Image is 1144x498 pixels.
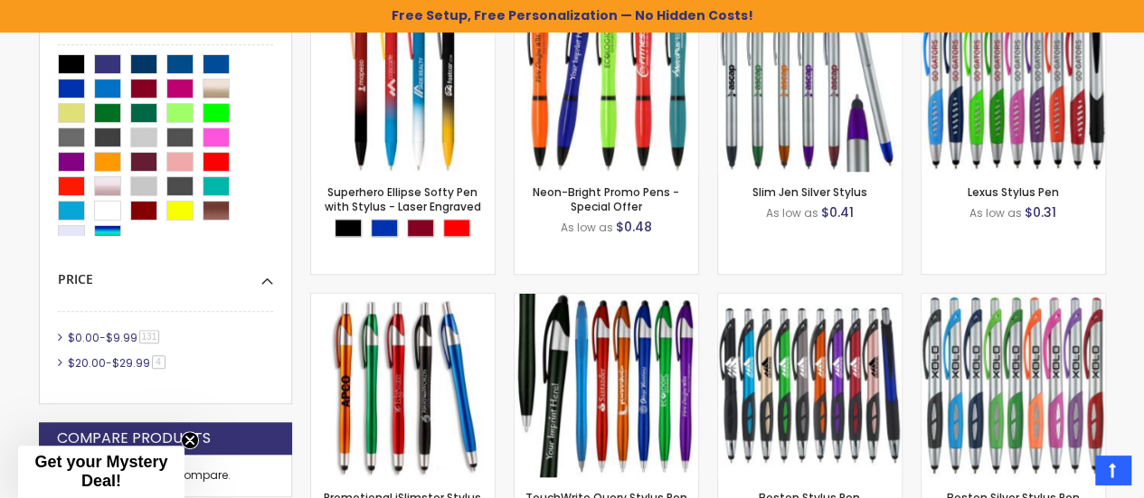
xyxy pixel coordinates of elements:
[752,184,867,200] a: Slim Jen Silver Stylus
[533,184,679,214] a: Neon-Bright Promo Pens - Special Offer
[68,355,106,371] span: $20.00
[34,453,167,490] span: Get your Mystery Deal!
[311,294,495,477] img: Promotional iSlimster Stylus Click Pen
[139,330,160,343] span: 131
[152,355,165,369] span: 4
[58,258,273,288] div: Price
[1025,203,1056,221] span: $0.31
[68,330,99,345] span: $0.00
[821,203,854,221] span: $0.41
[968,184,1059,200] a: Lexus Stylus Pen
[181,431,199,449] button: Close teaser
[443,219,470,237] div: Red
[1095,456,1130,484] a: Top
[311,293,495,308] a: Promotional iSlimster Stylus Click Pen
[371,219,398,237] div: Blue
[515,293,698,308] a: TouchWrite Query Stylus Pen
[57,428,211,448] strong: Compare Products
[106,330,137,345] span: $9.99
[63,330,166,345] a: $0.00-$9.99131
[561,220,613,235] span: As low as
[616,218,652,236] span: $0.48
[407,219,434,237] div: Burgundy
[718,293,902,308] a: Boston Stylus Pen
[969,205,1022,221] span: As low as
[922,294,1105,477] img: Boston Silver Stylus Pen
[515,294,698,477] img: TouchWrite Query Stylus Pen
[18,446,184,498] div: Get your Mystery Deal!Close teaser
[922,293,1105,308] a: Boston Silver Stylus Pen
[335,219,362,237] div: Black
[112,355,150,371] span: $29.99
[325,184,481,214] a: Superhero Ellipse Softy Pen with Stylus - Laser Engraved
[718,294,902,477] img: Boston Stylus Pen
[766,205,818,221] span: As low as
[63,355,172,371] a: $20.00-$29.994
